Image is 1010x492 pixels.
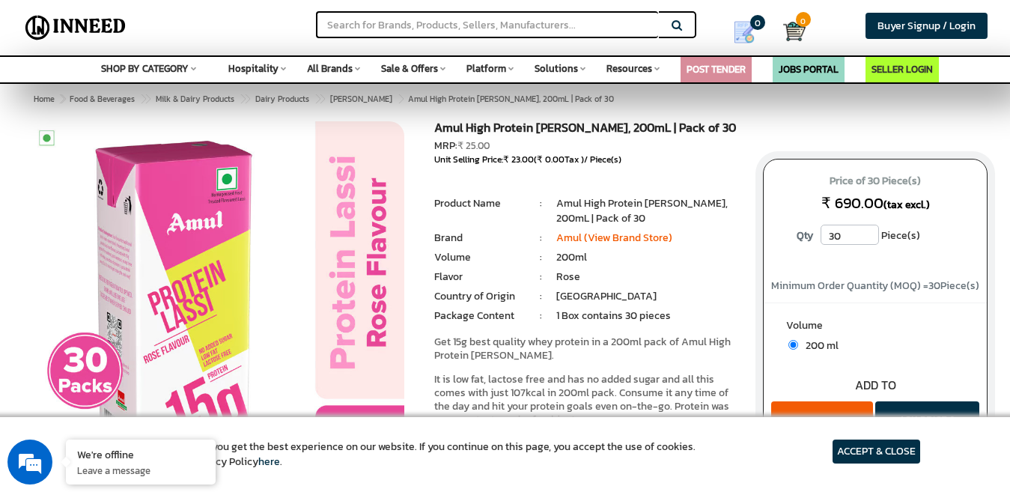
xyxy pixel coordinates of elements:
li: 200ml [556,250,740,265]
li: : [526,309,556,324]
span: Price of 30 Piece(s) [778,169,973,193]
article: ACCEPT & CLOSE [833,440,920,464]
span: > [314,90,322,108]
li: [GEOGRAPHIC_DATA] [556,289,740,304]
span: > [140,90,147,108]
img: Show My Quotes [733,21,755,43]
li: : [526,196,556,211]
li: Rose [556,270,740,285]
span: ₹ 25.00 [457,139,490,153]
p: Leave a message [77,464,204,477]
li: Flavor [434,270,526,285]
a: JOBS PORTAL [779,62,839,76]
span: Sale & Offers [381,61,438,76]
span: ₹ 690.00 [821,192,883,214]
li: Amul High Protein [PERSON_NAME], 200mL | Pack of 30 [556,196,740,226]
a: Food & Beverages [67,90,138,108]
a: Cart 0 [783,15,793,48]
li: 1 Box contains 30 pieces [556,309,740,324]
span: Platform [466,61,506,76]
span: Piece(s) [881,225,920,247]
a: Milk & Dairy Products [153,90,237,108]
article: We use cookies to ensure you get the best experience on our website. If you continue on this page... [90,440,696,470]
h1: Amul High Protein [PERSON_NAME], 200mL | Pack of 30 [434,121,741,139]
li: : [526,250,556,265]
label: Volume [786,318,964,337]
li: Package Content [434,309,526,324]
img: Inneed.Market [20,9,131,46]
li: Product Name [434,196,526,211]
div: Unit Selling Price: ( Tax ) [434,154,741,166]
span: ₹ 23.00 [503,153,534,166]
div: ADD TO [764,377,987,394]
span: > [60,93,64,105]
span: > [240,90,247,108]
div: MRP: [434,139,741,154]
span: 30 [928,278,940,294]
span: Solutions [535,61,578,76]
button: ORDER NOW [771,401,873,454]
span: 0 [750,15,765,30]
span: Dairy Products [255,93,309,105]
a: [PERSON_NAME] [327,90,395,108]
span: Hospitality [228,61,279,76]
span: Amul High Protein [PERSON_NAME], 200mL | Pack of 30 [67,93,614,105]
input: Search for Brands, Products, Sellers, Manufacturers... [316,11,657,38]
li: : [526,289,556,304]
li: Brand [434,231,526,246]
li: Country of Origin [434,289,526,304]
p: Get 15g best quality whey protein in a 200ml pack of Amul High Protein [PERSON_NAME]. [434,335,741,362]
div: We're offline [77,447,204,461]
img: Cart [783,20,806,43]
span: [PERSON_NAME] [330,93,392,105]
span: Milk & Dairy Products [156,93,234,105]
a: Buyer Signup / Login [866,13,988,39]
span: Resources [606,61,652,76]
li: : [526,231,556,246]
button: ASK PRICE & CATALOG [875,401,979,454]
span: SHOP BY CATEGORY [101,61,189,76]
span: Buyer Signup / Login [877,18,976,34]
span: Minimum Order Quantity (MOQ) = Piece(s) [771,278,979,294]
span: All Brands [307,61,353,76]
a: POST TENDER [687,62,746,76]
li: : [526,270,556,285]
a: here [258,454,280,470]
span: / Piece(s) [584,153,621,166]
span: 0 [796,12,811,27]
label: Qty [789,225,821,247]
a: Amul (View Brand Store) [556,230,672,246]
li: Volume [434,250,526,265]
span: (tax excl.) [883,197,930,213]
p: It is low fat, lactose free and has no added sugar and all this comes with just 107kcal in 200ml ... [434,373,741,427]
span: ₹ 0.00 [537,153,565,166]
span: > [398,90,405,108]
a: my Quotes 0 [717,15,782,49]
a: Home [31,90,58,108]
a: Dairy Products [252,90,312,108]
a: SELLER LOGIN [871,62,933,76]
span: Food & Beverages [70,93,135,105]
span: 200 ml [798,338,839,353]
